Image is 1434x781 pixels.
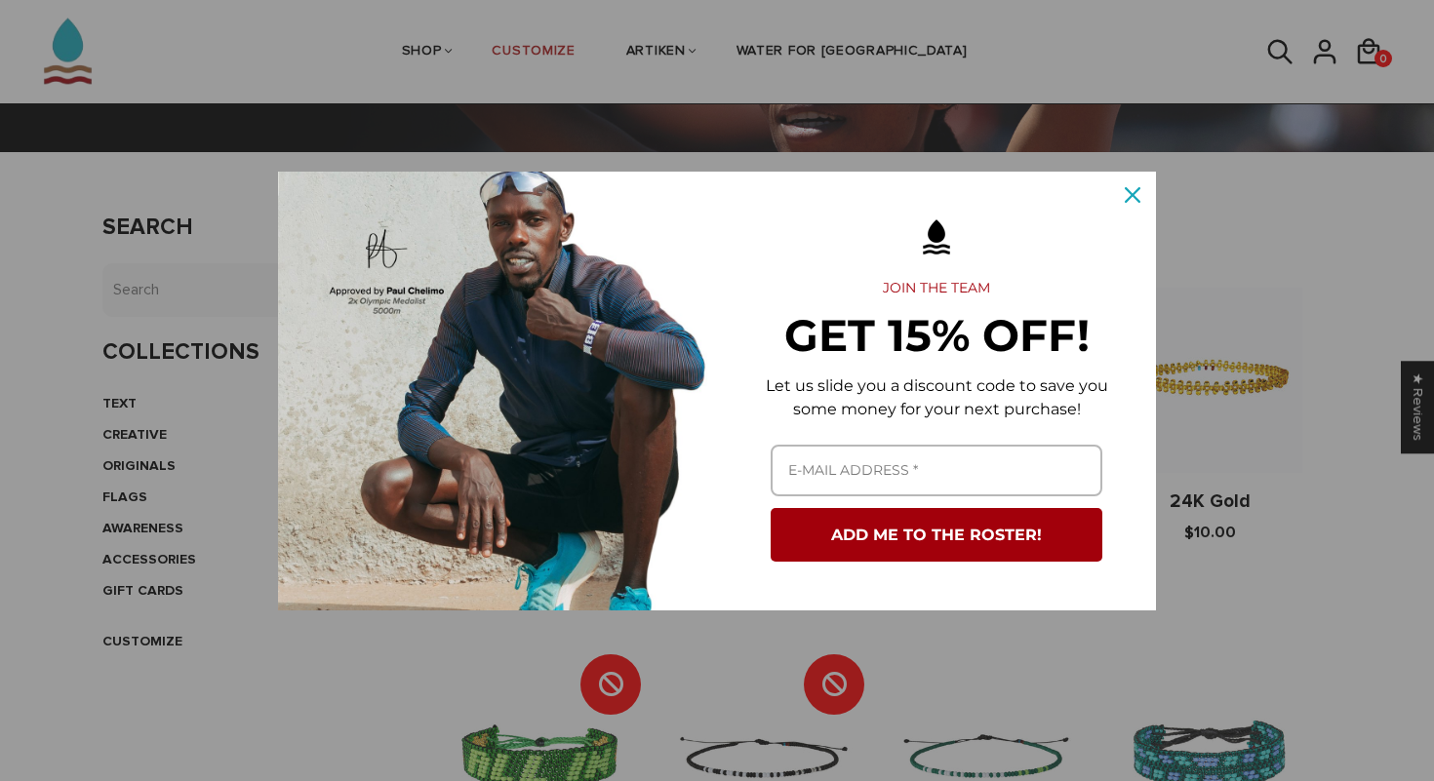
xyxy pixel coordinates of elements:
button: ADD ME TO THE ROSTER! [771,508,1102,562]
p: Let us slide you a discount code to save you some money for your next purchase! [748,374,1125,421]
h2: JOIN THE TEAM [748,280,1125,297]
svg: close icon [1125,187,1140,203]
strong: GET 15% OFF! [784,308,1090,362]
button: Close [1109,172,1156,218]
input: Email field [771,445,1102,496]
